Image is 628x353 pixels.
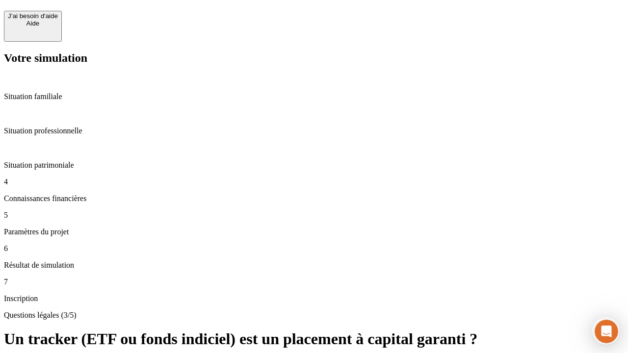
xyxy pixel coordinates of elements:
[4,311,624,320] p: Questions légales (3/5)
[4,261,624,270] p: Résultat de simulation
[4,194,624,203] p: Connaissances financières
[8,20,58,27] div: Aide
[4,277,624,286] p: 7
[592,317,620,345] iframe: Intercom live chat discovery launcher
[4,211,624,220] p: 5
[4,126,624,135] p: Situation professionnelle
[4,227,624,236] p: Paramètres du projet
[4,161,624,170] p: Situation patrimoniale
[4,177,624,186] p: 4
[595,320,618,343] iframe: Intercom live chat
[8,12,58,20] div: J’ai besoin d'aide
[4,294,624,303] p: Inscription
[4,330,624,348] h1: Un tracker (ETF ou fonds indiciel) est un placement à capital garanti ?
[4,51,624,65] h2: Votre simulation
[4,11,62,42] button: J’ai besoin d'aideAide
[4,244,624,253] p: 6
[4,92,624,101] p: Situation familiale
